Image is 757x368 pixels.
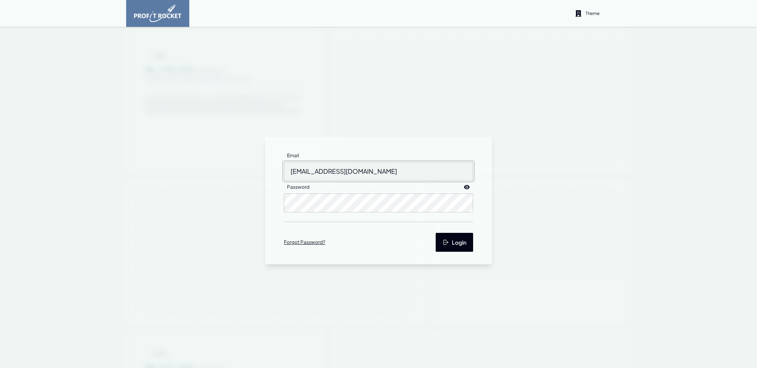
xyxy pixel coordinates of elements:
button: Login [436,233,473,252]
img: image [134,5,181,22]
label: Email [284,149,302,162]
a: Forgot Password? [284,239,325,245]
label: Password [284,181,313,193]
p: Theme [585,10,600,16]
